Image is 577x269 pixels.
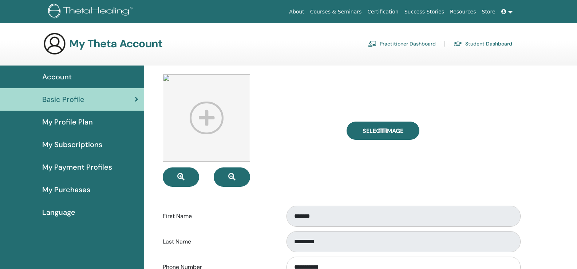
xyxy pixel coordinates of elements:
h3: My Theta Account [69,37,162,50]
span: My Payment Profiles [42,162,112,173]
span: Language [42,207,75,218]
a: Practitioner Dashboard [368,38,436,50]
a: Certification [364,5,401,19]
span: My Subscriptions [42,139,102,150]
img: graduation-cap.svg [454,41,462,47]
span: My Purchases [42,184,90,195]
img: generic-user-icon.jpg [43,32,66,55]
label: First Name [157,209,280,223]
span: Basic Profile [42,94,84,105]
a: Resources [447,5,479,19]
span: Select Image [363,127,403,135]
img: profile [163,74,250,162]
a: Success Stories [402,5,447,19]
input: Select Image [378,128,388,133]
label: Last Name [157,235,280,249]
a: Student Dashboard [454,38,512,50]
span: My Profile Plan [42,116,93,127]
a: Courses & Seminars [307,5,365,19]
img: logo.png [48,4,135,20]
span: Account [42,71,72,82]
a: Store [479,5,498,19]
a: About [286,5,307,19]
img: chalkboard-teacher.svg [368,40,377,47]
